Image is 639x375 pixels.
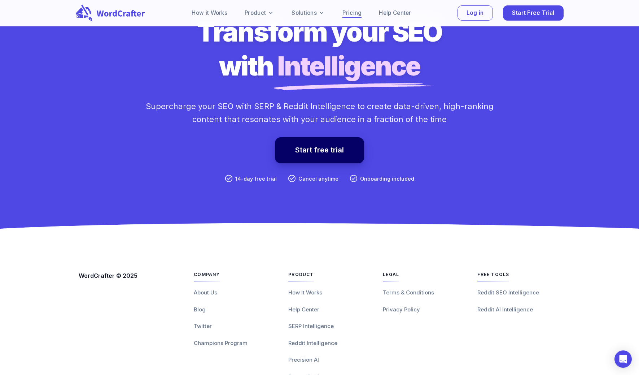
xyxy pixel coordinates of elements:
p: WordCrafter © 2025 [79,271,183,280]
span: Privacy Policy [383,306,420,313]
span: Log in [467,8,484,18]
a: Reddit SEO Intelligence [477,289,539,297]
span: About Us [194,289,217,296]
a: Solutions [292,9,325,17]
a: Blog [194,306,206,314]
p: Onboarding included [360,175,414,183]
span: Reddit Intelligence [288,340,337,346]
h2: Transform your SEO with [197,15,442,83]
a: Terms & Conditions [383,289,434,297]
span: Intelligence [277,49,420,83]
span: Twitter [194,323,212,329]
a: How it Works [192,9,227,17]
span: Reddit SEO Intelligence [477,289,539,296]
a: Reddit Intelligence [288,339,337,348]
a: Start free trial [295,144,344,156]
a: Product [245,9,274,17]
a: Pricing [342,9,362,17]
button: Start Free Trial [503,5,564,21]
a: Twitter [194,322,212,331]
a: Start free trial [275,137,364,163]
a: Champions Program [194,339,248,348]
span: Help Center [288,306,319,313]
span: Terms & Conditions [383,289,434,296]
a: Reddit AI Intelligence [477,306,533,314]
button: Log in [458,5,493,21]
a: About Us [194,289,217,297]
span: How It Works [288,289,322,296]
span: Reddit AI Intelligence [477,306,533,313]
span: Start Free Trial [512,8,555,18]
span: SERP Intelligence [288,323,334,329]
span: Company [194,269,220,280]
span: Champions Program [194,340,248,346]
p: Supercharge your SEO with SERP & Reddit Intelligence to create data-driven, high-ranking content ... [145,100,495,125]
span: Blog [194,306,206,313]
p: Cancel anytime [298,175,338,183]
a: Privacy Policy [383,306,420,314]
span: Product [288,269,314,280]
a: How It Works [288,289,322,297]
a: SERP Intelligence [288,322,334,331]
a: Precision AI [288,356,319,364]
a: Help Center [379,9,411,17]
div: Open Intercom Messenger [614,350,632,368]
p: 14-day free trial [235,175,277,183]
span: Free Tools [477,269,509,280]
a: Help Center [288,306,319,314]
span: Precision AI [288,356,319,363]
span: Legal [383,269,399,280]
